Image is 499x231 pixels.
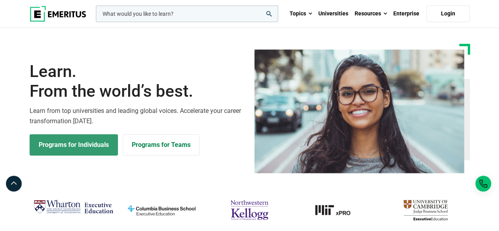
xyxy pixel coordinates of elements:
[30,62,245,101] h1: Learn.
[30,134,118,156] a: Explore Programs
[96,6,278,22] input: woocommerce-product-search-field-0
[254,49,464,173] img: Learn from the world's best
[297,197,378,223] a: MIT-xPRO
[30,81,245,101] span: From the world’s best.
[121,197,202,223] img: columbia-business-school
[123,134,200,156] a: Explore for Business
[34,197,114,217] img: Wharton Executive Education
[297,197,378,223] img: MIT xPRO
[209,197,290,223] img: northwestern-kellogg
[426,6,470,22] a: Login
[385,197,465,223] img: cambridge-judge-business-school
[30,106,245,126] p: Learn from top universities and leading global voices. Accelerate your career transformation [DATE].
